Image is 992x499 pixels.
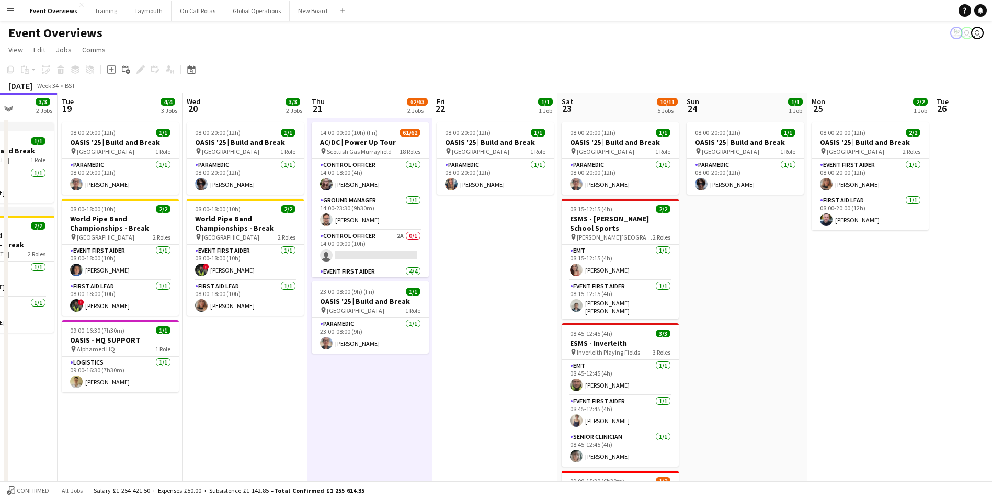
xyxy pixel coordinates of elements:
[5,485,51,496] button: Confirmed
[70,205,116,213] span: 08:00-18:00 (10h)
[812,195,929,230] app-card-role: First Aid Lead1/108:00-20:00 (12h)[PERSON_NAME]
[203,264,209,270] span: !
[280,148,295,155] span: 1 Role
[312,97,325,106] span: Thu
[935,103,949,115] span: 26
[687,122,804,195] app-job-card: 08:00-20:00 (12h)1/1OASIS '25 | Build and Break [GEOGRAPHIC_DATA]1 RoleParamedic1/108:00-20:00 (1...
[452,148,509,155] span: [GEOGRAPHIC_DATA]
[687,159,804,195] app-card-role: Paramedic1/108:00-20:00 (12h)[PERSON_NAME]
[156,129,170,137] span: 1/1
[312,318,429,354] app-card-role: Paramedic1/123:00-08:00 (9h)[PERSON_NAME]
[187,199,304,316] app-job-card: 08:00-18:00 (10h)2/2World Pipe Band Championships - Break [GEOGRAPHIC_DATA]2 RolesEvent First Aid...
[445,129,491,137] span: 08:00-20:00 (12h)
[827,148,884,155] span: [GEOGRAPHIC_DATA]
[562,323,679,467] app-job-card: 08:45-12:45 (4h)3/3ESMS - Inverleith Inverleith Playing Fields3 RolesEMT1/108:45-12:45 (4h)[PERSO...
[94,486,364,494] div: Salary £1 254 421.50 + Expenses £50.00 + Subsistence £1 142.85 =
[562,122,679,195] app-job-card: 08:00-20:00 (12h)1/1OASIS '25 | Build and Break [GEOGRAPHIC_DATA]1 RoleParamedic1/108:00-20:00 (1...
[62,357,179,392] app-card-role: Logistics1/109:00-16:30 (7h30m)[PERSON_NAME]
[570,477,624,485] span: 09:00-15:30 (6h30m)
[52,43,76,56] a: Jobs
[562,97,573,106] span: Sat
[562,280,679,319] app-card-role: Event First Aider1/108:15-12:15 (4h)[PERSON_NAME] [PERSON_NAME]
[781,129,795,137] span: 1/1
[310,103,325,115] span: 21
[161,107,177,115] div: 3 Jobs
[687,97,699,106] span: Sun
[312,138,429,147] h3: AC/DC | Power Up Tour
[21,1,86,21] button: Event Overviews
[29,43,50,56] a: Edit
[906,129,920,137] span: 2/2
[286,107,302,115] div: 2 Jobs
[789,107,802,115] div: 1 Job
[400,148,420,155] span: 18 Roles
[437,138,554,147] h3: OASIS '25 | Build and Break
[400,129,420,137] span: 61/62
[788,98,803,106] span: 1/1
[60,103,74,115] span: 19
[172,1,224,21] button: On Call Rotas
[656,477,670,485] span: 1/2
[187,280,304,316] app-card-role: First Aid Lead1/108:00-18:00 (10h)[PERSON_NAME]
[913,98,928,106] span: 2/2
[161,98,175,106] span: 4/4
[155,345,170,353] span: 1 Role
[274,486,364,494] span: Total Confirmed £1 255 614.35
[407,98,428,106] span: 62/63
[695,129,740,137] span: 08:00-20:00 (12h)
[437,122,554,195] app-job-card: 08:00-20:00 (12h)1/1OASIS '25 | Build and Break [GEOGRAPHIC_DATA]1 RoleParamedic1/108:00-20:00 (1...
[538,98,553,106] span: 1/1
[562,395,679,431] app-card-role: Event First Aider1/108:45-12:45 (4h)[PERSON_NAME]
[65,82,75,89] div: BST
[62,335,179,345] h3: OASIS - HQ SUPPORT
[286,98,300,106] span: 3/3
[187,245,304,280] app-card-role: Event First Aider1/108:00-18:00 (10h)![PERSON_NAME]
[187,97,200,106] span: Wed
[961,27,973,39] app-user-avatar: Operations Team
[62,320,179,392] div: 09:00-16:30 (7h30m)1/1OASIS - HQ SUPPORT Alphamed HQ1 RoleLogistics1/109:00-16:30 (7h30m)[PERSON_...
[82,45,106,54] span: Comms
[281,129,295,137] span: 1/1
[653,348,670,356] span: 3 Roles
[187,122,304,195] app-job-card: 08:00-20:00 (12h)1/1OASIS '25 | Build and Break [GEOGRAPHIC_DATA]1 RoleParamedic1/108:00-20:00 (1...
[437,159,554,195] app-card-role: Paramedic1/108:00-20:00 (12h)[PERSON_NAME]
[560,103,573,115] span: 23
[812,138,929,147] h3: OASIS '25 | Build and Break
[185,103,200,115] span: 20
[320,288,374,296] span: 23:00-08:00 (9h) (Fri)
[62,122,179,195] div: 08:00-20:00 (12h)1/1OASIS '25 | Build and Break [GEOGRAPHIC_DATA]1 RoleParamedic1/108:00-20:00 (1...
[36,107,52,115] div: 2 Jobs
[530,148,545,155] span: 1 Role
[281,205,295,213] span: 2/2
[657,98,678,106] span: 10/11
[435,103,445,115] span: 22
[36,98,50,106] span: 3/3
[312,122,429,277] app-job-card: 14:00-00:00 (10h) (Fri)61/62AC/DC | Power Up Tour Scottish Gas Murrayfield18 RolesControl Officer...
[187,214,304,233] h3: World Pipe Band Championships - Break
[312,281,429,354] app-job-card: 23:00-08:00 (9h) (Fri)1/1OASIS '25 | Build and Break [GEOGRAPHIC_DATA]1 RoleParamedic1/123:00-08:...
[62,245,179,280] app-card-role: Event First Aider1/108:00-18:00 (10h)[PERSON_NAME]
[687,138,804,147] h3: OASIS '25 | Build and Break
[937,97,949,106] span: Tue
[86,1,126,21] button: Training
[62,199,179,316] div: 08:00-18:00 (10h)2/2World Pipe Band Championships - Break [GEOGRAPHIC_DATA]2 RolesEvent First Aid...
[312,159,429,195] app-card-role: Control Officer1/114:00-18:00 (4h)[PERSON_NAME]
[562,199,679,319] app-job-card: 08:15-12:15 (4h)2/2ESMS - [PERSON_NAME] School Sports [PERSON_NAME][GEOGRAPHIC_DATA]2 RolesEMT1/1...
[195,205,241,213] span: 08:00-18:00 (10h)
[187,138,304,147] h3: OASIS '25 | Build and Break
[202,233,259,241] span: [GEOGRAPHIC_DATA]
[187,159,304,195] app-card-role: Paramedic1/108:00-20:00 (12h)[PERSON_NAME]
[78,299,84,305] span: !
[820,129,865,137] span: 08:00-20:00 (12h)
[562,159,679,195] app-card-role: Paramedic1/108:00-20:00 (12h)[PERSON_NAME]
[577,233,653,241] span: [PERSON_NAME][GEOGRAPHIC_DATA]
[62,97,74,106] span: Tue
[312,297,429,306] h3: OASIS '25 | Build and Break
[78,43,110,56] a: Comms
[155,148,170,155] span: 1 Role
[562,360,679,395] app-card-role: EMT1/108:45-12:45 (4h)[PERSON_NAME]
